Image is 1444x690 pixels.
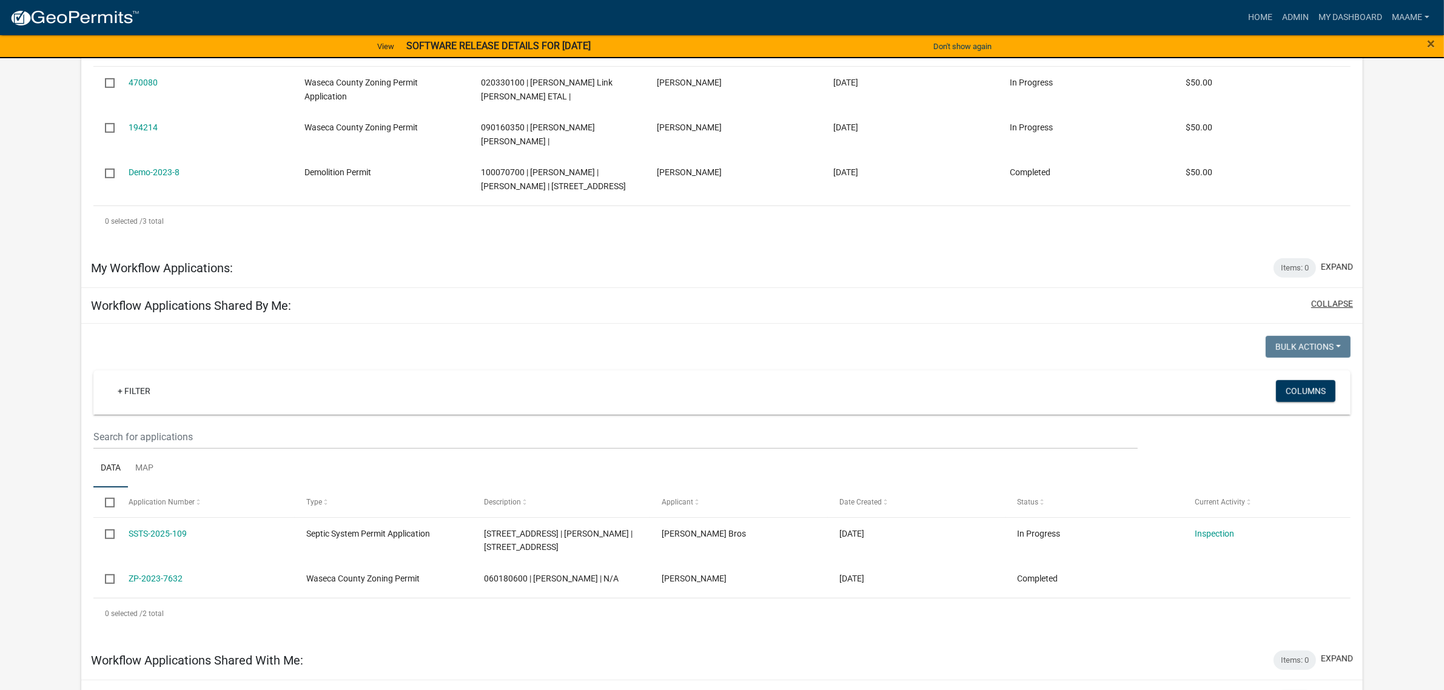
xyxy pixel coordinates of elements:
div: 3 total [93,206,1351,236]
input: Search for applications [93,424,1138,449]
span: × [1427,35,1435,52]
div: collapse [81,324,1363,641]
button: collapse [1311,298,1353,310]
a: Data [93,449,128,488]
a: SSTS-2025-109 [129,529,187,538]
span: Applicant [662,498,693,506]
span: 09/10/2025 [839,529,864,538]
a: Map [128,449,161,488]
span: 090160350 | SONIA DOMINGUEZ LARA | [481,122,595,146]
span: Waseca County Zoning Permit [304,122,418,132]
datatable-header-cell: Application Number [116,487,294,517]
span: In Progress [1017,529,1060,538]
span: Waseca County Zoning Permit [306,574,420,583]
datatable-header-cell: Description [472,487,650,517]
span: Date Created [839,498,882,506]
span: 08/23/2023 [833,167,858,177]
span: $50.00 [1186,78,1213,87]
button: Don't show again [929,36,996,56]
datatable-header-cell: Status [1006,487,1183,517]
span: Status [1017,498,1038,506]
datatable-header-cell: Current Activity [1183,487,1361,517]
span: Jennifer VonEnde [657,78,722,87]
button: Close [1427,36,1435,51]
span: In Progress [1010,78,1053,87]
span: 060180600 | LINDSAY R WOLFF | N/A [484,574,619,583]
datatable-header-cell: Applicant [650,487,828,517]
a: Home [1243,6,1277,29]
datatable-header-cell: Date Created [828,487,1006,517]
span: 0 selected / [105,609,143,618]
a: 470080 [129,78,158,87]
div: Items: 0 [1274,651,1316,670]
span: James Bros [662,529,746,538]
strong: SOFTWARE RELEASE DETAILS FOR [DATE] [406,40,591,52]
span: 09/07/2023 [839,574,864,583]
span: Demolition Permit [304,167,371,177]
span: Matthew Marzen [657,167,722,177]
span: 08/27/2025 [833,78,858,87]
a: Demo-2023-8 [129,167,180,177]
span: 100070700 | MATTHEW R MARZEN | JAMES E SCHMITT | 653 240TH AVE [481,167,626,191]
button: Columns [1276,380,1335,402]
span: Blake Kuiken [662,574,727,583]
h5: My Workflow Applications: [91,261,233,275]
span: Application Number [129,498,195,506]
span: 11/21/2023 [833,122,858,132]
button: expand [1321,652,1353,665]
span: Description [484,498,521,506]
span: Completed [1010,167,1050,177]
span: Completed [1017,574,1058,583]
button: Bulk Actions [1266,336,1351,358]
span: Sonia Lara [657,122,722,132]
span: Type [306,498,322,506]
a: Maame [1387,6,1434,29]
span: Waseca County Zoning Permit Application [304,78,418,101]
span: 0 selected / [105,217,143,226]
datatable-header-cell: Select [93,487,116,517]
h5: Workflow Applications Shared By Me: [91,298,291,313]
a: View [372,36,399,56]
a: Inspection [1195,529,1234,538]
a: ZP-2023-7632 [129,574,183,583]
span: 14430 RICE LAKE DR | Steven Nusbaum |14430 RICE LAKE DR [484,529,633,552]
span: In Progress [1010,122,1053,132]
a: My Dashboard [1314,6,1387,29]
div: Items: 0 [1274,258,1316,278]
a: + Filter [108,380,160,402]
span: 020330100 | Laura Link Stewart ETAL | [481,78,613,101]
h5: Workflow Applications Shared With Me: [91,653,303,668]
span: Current Activity [1195,498,1245,506]
a: Admin [1277,6,1314,29]
span: $50.00 [1186,122,1213,132]
span: Septic System Permit Application [306,529,430,538]
a: 194214 [129,122,158,132]
datatable-header-cell: Type [295,487,472,517]
div: 2 total [93,598,1351,629]
span: $50.00 [1186,167,1213,177]
button: expand [1321,261,1353,273]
